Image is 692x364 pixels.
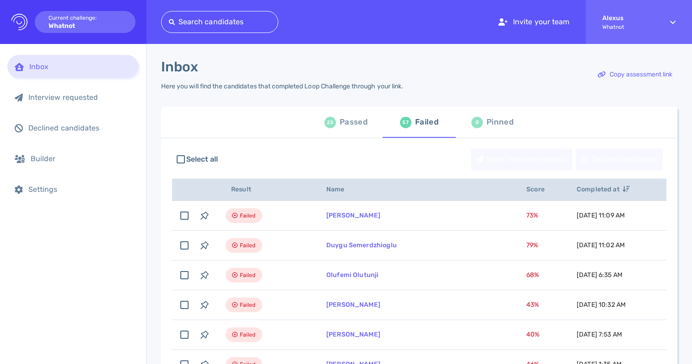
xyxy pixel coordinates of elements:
span: [DATE] 11:02 AM [577,241,625,249]
span: Failed [240,240,256,251]
div: Builder [31,154,131,163]
button: Decline candidates [576,148,663,170]
span: Select all [186,154,218,165]
span: Failed [240,270,256,281]
span: Failed [240,299,256,310]
span: 73 % [526,212,538,219]
div: Decline candidates [576,149,662,170]
div: Settings [28,185,131,194]
span: Failed [240,210,256,221]
div: Copy assessment link [593,64,677,85]
div: Failed [415,115,438,129]
div: Send interview request [471,149,572,170]
span: 68 % [526,271,539,279]
span: 43 % [526,301,539,309]
a: Olufemi Olutunji [326,271,378,279]
span: 40 % [526,331,540,338]
div: Passed [340,115,368,129]
div: Here you will find the candidates that completed Loop Challenge through your link. [161,82,403,90]
span: Name [326,185,355,193]
div: Declined candidates [28,124,131,132]
a: [PERSON_NAME] [326,331,380,338]
span: Whatnot [602,24,654,30]
button: Copy assessment link [593,64,677,86]
span: Failed [240,329,256,340]
span: [DATE] 11:09 AM [577,212,625,219]
span: [DATE] 6:35 AM [577,271,622,279]
span: [DATE] 10:32 AM [577,301,626,309]
th: Result [215,179,315,201]
div: 0 [471,117,483,128]
a: [PERSON_NAME] [326,301,380,309]
a: [PERSON_NAME] [326,212,380,219]
button: Send interview request [471,148,572,170]
div: 57 [400,117,411,128]
div: Interview requested [28,93,131,102]
h1: Inbox [161,59,198,75]
strong: Alexus [602,14,654,22]
span: Score [526,185,555,193]
div: Pinned [487,115,514,129]
div: 23 [324,117,336,128]
div: Inbox [29,62,131,71]
span: [DATE] 7:53 AM [577,331,622,338]
span: 79 % [526,241,538,249]
span: Completed at [577,185,630,193]
a: Duygu Semerdzhioglu [326,241,397,249]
